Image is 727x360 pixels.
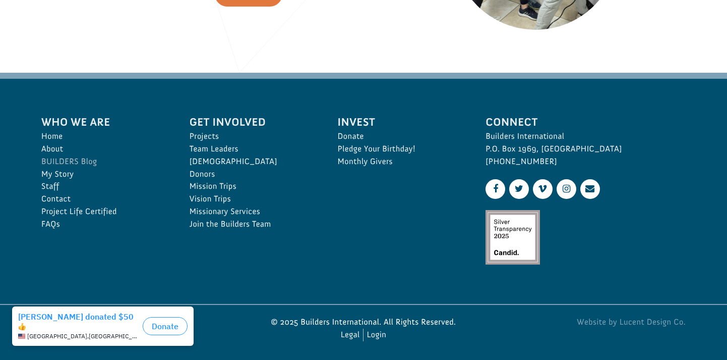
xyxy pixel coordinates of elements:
a: Vision Trips [190,193,316,205]
a: Facebook [486,179,505,199]
a: FAQs [41,218,167,231]
a: Pledge Your Birthday! [338,143,464,156]
a: Monthly Givers [338,156,464,168]
a: Login [367,329,386,341]
a: Twitter [509,179,529,199]
p: © 2025 Builders International. All Rights Reserved. [259,316,469,329]
a: Join the Builders Team [190,218,316,231]
a: Vimeo [533,179,553,199]
a: Missionary Services [190,205,316,218]
div: [PERSON_NAME] donated $50 [18,10,139,30]
a: Mission Trips [190,180,316,193]
a: Staff [41,180,167,193]
span: [GEOGRAPHIC_DATA] , [GEOGRAPHIC_DATA] [27,31,139,38]
a: Instagram [557,179,576,199]
a: Home [41,130,167,143]
span: Get Involved [190,114,316,130]
a: Team Leaders [190,143,316,156]
p: Builders International P.O. Box 1969, [GEOGRAPHIC_DATA] [PHONE_NUMBER] [486,130,686,168]
img: emoji thumbsUp [18,21,26,29]
a: Donors [190,168,316,181]
a: My Story [41,168,167,181]
button: Donate [143,16,188,34]
a: Website by Lucent Design Co. [475,316,686,329]
span: Invest [338,114,464,130]
a: Contact Us [580,179,600,199]
img: US.png [18,31,25,38]
a: Legal [341,329,360,341]
a: Project Life Certified [41,205,167,218]
a: [DEMOGRAPHIC_DATA] [190,156,316,168]
span: Who We Are [41,114,167,130]
span: Connect [486,114,686,130]
a: Projects [190,130,316,143]
img: Silver Transparency Rating for 2025 by Candid [486,210,540,265]
a: Donate [338,130,464,143]
a: Contact [41,193,167,205]
a: BUILDERS Blog [41,156,167,168]
a: About [41,143,167,156]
